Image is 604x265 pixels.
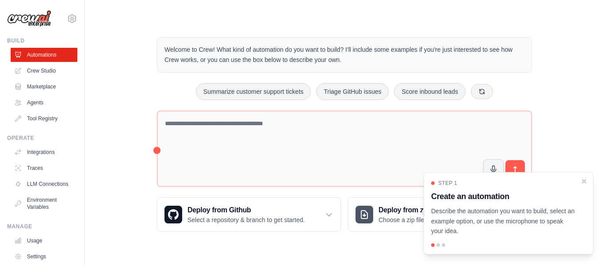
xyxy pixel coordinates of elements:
[11,48,77,62] a: Automations
[196,83,311,100] button: Summarize customer support tickets
[431,206,575,236] p: Describe the automation you want to build, select an example option, or use the microphone to spe...
[560,223,604,265] iframe: Chat Widget
[11,145,77,159] a: Integrations
[7,37,77,44] div: Build
[7,10,51,27] img: Logo
[7,134,77,142] div: Operate
[438,180,457,187] span: Step 1
[431,190,575,203] h3: Create an automation
[11,64,77,78] a: Crew Studio
[11,250,77,264] a: Settings
[11,161,77,175] a: Traces
[11,193,77,214] a: Environment Variables
[11,111,77,126] a: Tool Registry
[394,83,466,100] button: Score inbound leads
[581,178,588,185] button: Close walkthrough
[11,177,77,191] a: LLM Connections
[11,234,77,248] a: Usage
[378,215,453,224] p: Choose a zip file to upload.
[11,80,77,94] a: Marketplace
[164,45,524,65] p: Welcome to Crew! What kind of automation do you want to build? I'll include some examples if you'...
[11,96,77,110] a: Agents
[7,223,77,230] div: Manage
[187,205,305,215] h3: Deploy from Github
[316,83,389,100] button: Triage GitHub issues
[378,205,453,215] h3: Deploy from zip file
[187,215,305,224] p: Select a repository & branch to get started.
